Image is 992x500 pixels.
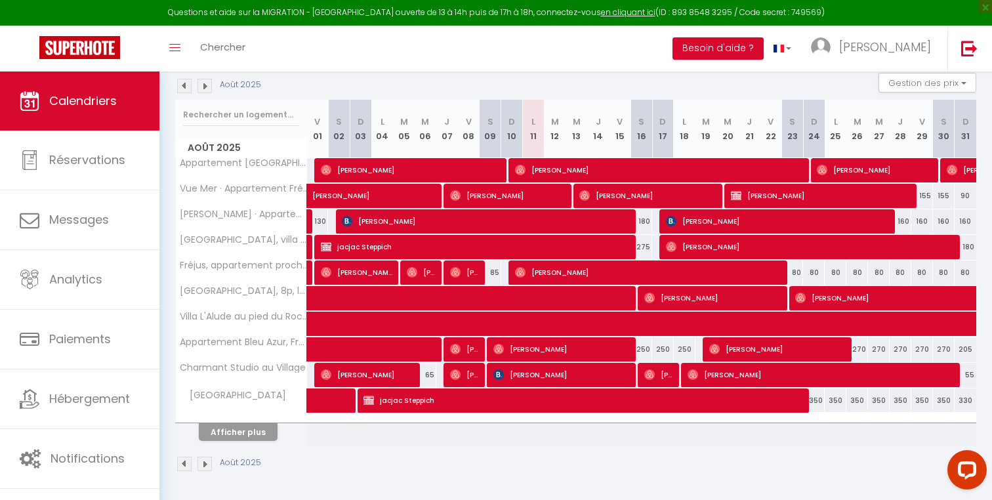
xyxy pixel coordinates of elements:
[630,100,652,158] th: 16
[868,337,890,362] div: 270
[415,363,436,387] div: 65
[307,209,329,234] div: 130
[911,388,933,413] div: 350
[371,100,393,158] th: 04
[566,100,587,158] th: 13
[789,115,795,128] abbr: S
[321,362,415,387] span: [PERSON_NAME]
[630,209,652,234] div: 180
[868,260,890,285] div: 80
[421,115,429,128] abbr: M
[515,157,804,182] span: [PERSON_NAME]
[450,362,479,387] span: [PERSON_NAME]
[493,362,630,387] span: [PERSON_NAME]
[666,209,890,234] span: [PERSON_NAME]
[312,177,493,201] span: [PERSON_NAME]
[933,260,955,285] div: 80
[781,100,803,158] th: 23
[178,260,309,270] span: Fréjus, appartement proche centre-ville
[450,183,566,208] span: [PERSON_NAME]
[49,390,130,407] span: Hébergement
[875,115,883,128] abbr: M
[801,26,947,72] a: ... [PERSON_NAME]
[644,285,781,310] span: [PERSON_NAME]
[609,100,630,158] th: 15
[444,115,449,128] abbr: J
[178,184,309,194] span: Vue Mer · Appartement Fréjus Plage,1 Ch
[200,40,245,54] span: Chercher
[307,100,329,158] th: 01
[672,37,764,60] button: Besoin d'aide ?
[955,100,976,158] th: 31
[659,115,666,128] abbr: D
[919,115,925,128] abbr: V
[407,260,436,285] span: [PERSON_NAME]
[709,337,846,362] span: [PERSON_NAME]
[220,79,261,91] p: Août 2025
[415,100,436,158] th: 06
[630,235,652,259] div: 275
[617,115,623,128] abbr: V
[363,388,804,413] span: jacjac Steppich
[846,260,868,285] div: 80
[49,331,111,347] span: Paiements
[487,115,493,128] abbr: S
[846,100,868,158] th: 26
[381,115,384,128] abbr: L
[176,138,306,157] span: Août 2025
[544,100,566,158] th: 12
[178,363,306,373] span: Charmant Studio au Village
[955,363,976,387] div: 55
[955,388,976,413] div: 330
[962,115,969,128] abbr: D
[834,115,838,128] abbr: L
[868,100,890,158] th: 27
[868,388,890,413] div: 350
[854,115,861,128] abbr: M
[961,40,978,56] img: logout
[307,184,329,209] a: [PERSON_NAME]
[652,100,674,158] th: 17
[190,26,255,72] a: Chercher
[178,158,309,168] span: Appartement [GEOGRAPHIC_DATA]
[702,115,710,128] abbr: M
[911,337,933,362] div: 270
[515,260,782,285] span: [PERSON_NAME]
[342,209,630,234] span: [PERSON_NAME]
[717,100,739,158] th: 20
[393,100,415,158] th: 05
[531,115,535,128] abbr: L
[573,115,581,128] abbr: M
[682,115,686,128] abbr: L
[466,115,472,128] abbr: V
[523,100,545,158] th: 11
[803,100,825,158] th: 24
[551,115,559,128] abbr: M
[955,184,976,208] div: 90
[178,337,309,347] span: Appartement Bleu Azur, Fréjus Plage, neuf, 100m2
[596,115,601,128] abbr: J
[51,450,125,467] span: Notifications
[817,157,932,182] span: [PERSON_NAME]
[508,115,515,128] abbr: D
[955,337,976,362] div: 205
[644,362,673,387] span: [PERSON_NAME]
[666,234,955,259] span: [PERSON_NAME]
[839,39,931,55] span: [PERSON_NAME]
[803,388,825,413] div: 350
[178,286,309,296] span: [GEOGRAPHIC_DATA], 8p, large private pool, Frejus
[358,115,364,128] abbr: D
[674,337,695,362] div: 250
[220,457,261,469] p: Août 2025
[803,260,825,285] div: 80
[890,388,911,413] div: 350
[933,388,955,413] div: 350
[695,100,717,158] th: 19
[955,235,976,259] div: 180
[955,209,976,234] div: 160
[955,260,976,285] div: 80
[39,36,120,59] img: Super Booking
[49,271,102,287] span: Analytics
[933,184,955,208] div: 155
[890,337,911,362] div: 270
